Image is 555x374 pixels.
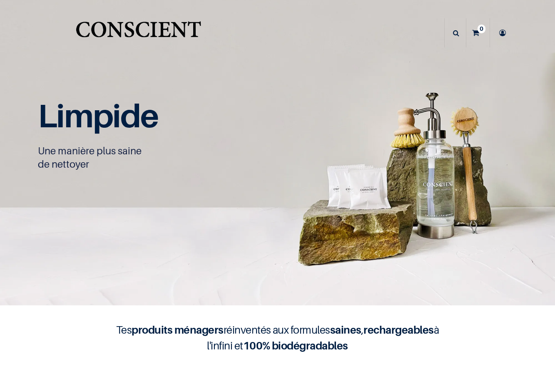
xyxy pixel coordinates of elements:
span: Limpide [38,96,158,135]
img: Conscient [74,17,203,50]
b: saines [330,323,361,336]
b: rechargeables [363,323,433,336]
a: 0 [466,18,490,47]
p: Une manière plus saine de nettoyer [38,144,309,171]
sup: 0 [478,25,485,33]
a: Logo of Conscient [74,17,203,50]
h4: Tes réinventés aux formules , à l'infini et [111,322,444,354]
b: produits ménagers [132,323,223,336]
b: 100% biodégradables [243,339,348,352]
